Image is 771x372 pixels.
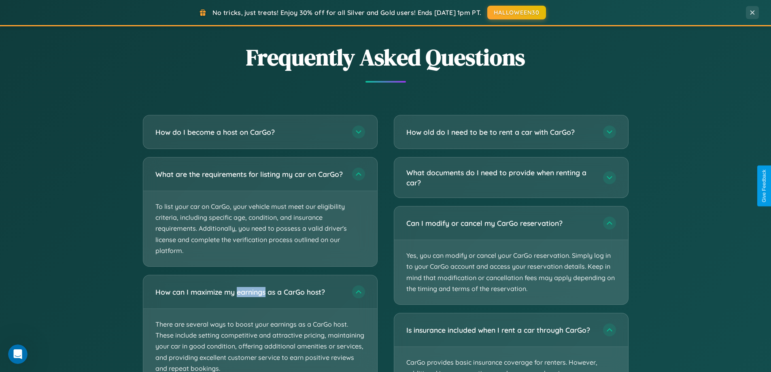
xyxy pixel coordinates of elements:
div: Give Feedback [761,170,767,202]
p: To list your car on CarGo, your vehicle must meet our eligibility criteria, including specific ag... [143,191,377,266]
h3: Is insurance included when I rent a car through CarGo? [406,325,595,335]
p: Yes, you can modify or cancel your CarGo reservation. Simply log in to your CarGo account and acc... [394,240,628,304]
h2: Frequently Asked Questions [143,42,629,73]
h3: Can I modify or cancel my CarGo reservation? [406,218,595,228]
h3: How do I become a host on CarGo? [155,127,344,137]
h3: How can I maximize my earnings as a CarGo host? [155,287,344,297]
h3: What are the requirements for listing my car on CarGo? [155,169,344,179]
iframe: Intercom live chat [8,344,28,364]
h3: How old do I need to be to rent a car with CarGo? [406,127,595,137]
span: No tricks, just treats! Enjoy 30% off for all Silver and Gold users! Ends [DATE] 1pm PT. [212,9,481,17]
h3: What documents do I need to provide when renting a car? [406,168,595,187]
button: HALLOWEEN30 [487,6,546,19]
